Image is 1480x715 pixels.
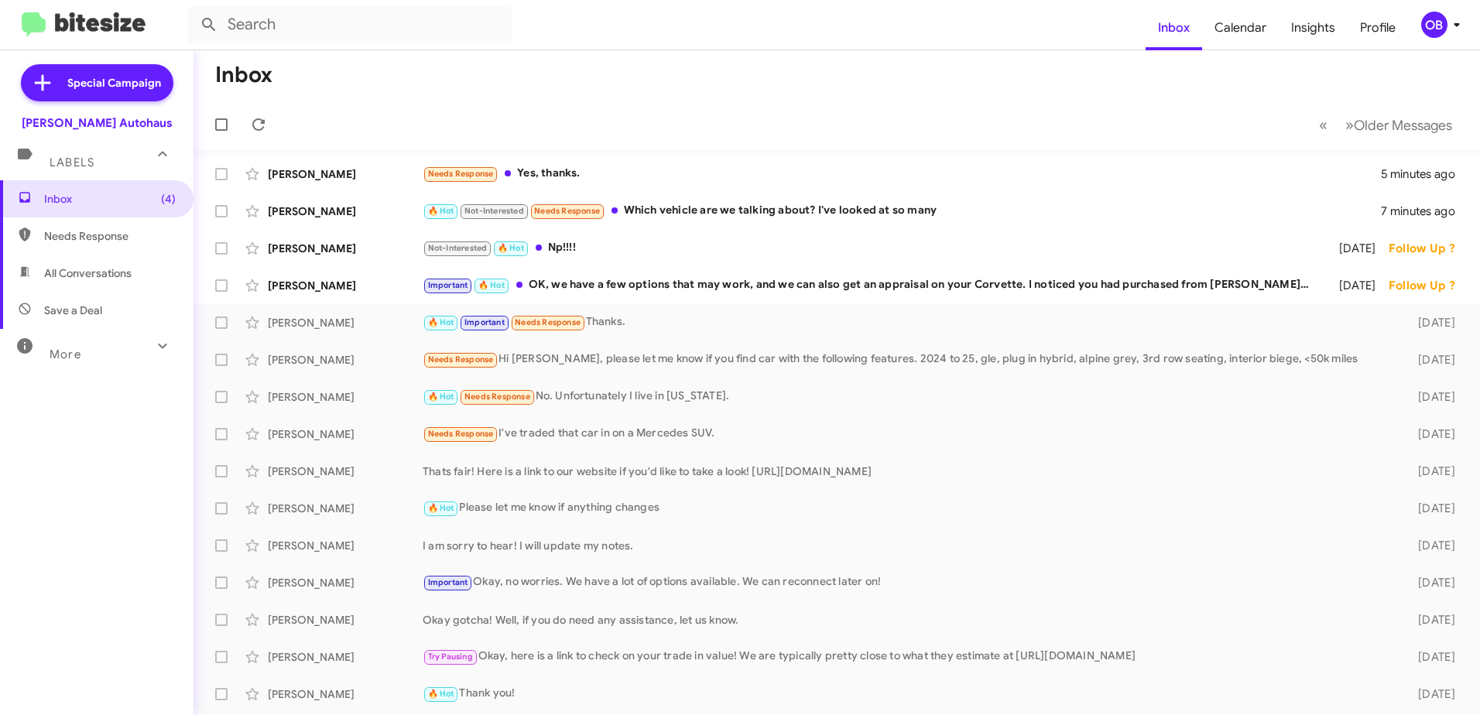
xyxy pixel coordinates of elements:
div: [PERSON_NAME] [268,241,423,256]
div: Follow Up ? [1389,278,1468,293]
span: 🔥 Hot [428,317,454,327]
div: No. Unfortunately I live in [US_STATE]. [423,388,1393,405]
div: [DATE] [1393,649,1468,665]
span: » [1345,115,1354,135]
div: [PERSON_NAME] [268,166,423,182]
div: [DATE] [1393,686,1468,702]
div: [DATE] [1393,538,1468,553]
div: [PERSON_NAME] [268,389,423,405]
span: 🔥 Hot [428,689,454,699]
div: [PERSON_NAME] [268,278,423,293]
span: More [50,347,81,361]
div: [PERSON_NAME] [268,501,423,516]
div: [DATE] [1393,575,1468,590]
div: 7 minutes ago [1381,204,1468,219]
div: Yes, thanks. [423,165,1381,183]
span: Needs Response [428,429,494,439]
button: OB [1408,12,1463,38]
div: [PERSON_NAME] [268,612,423,628]
div: [DATE] [1393,464,1468,479]
span: « [1319,115,1328,135]
div: Okay, no worries. We have a lot of options available. We can reconnect later on! [423,573,1393,591]
span: Labels [50,156,94,169]
span: Needs Response [428,354,494,364]
a: Profile [1348,5,1408,50]
a: Calendar [1202,5,1279,50]
div: I am sorry to hear! I will update my notes. [423,538,1393,553]
div: [DATE] [1393,426,1468,442]
div: Please let me know if anything changes [423,499,1393,517]
div: [PERSON_NAME] [268,649,423,665]
span: 🔥 Hot [428,392,454,402]
span: Needs Response [515,317,581,327]
span: Needs Response [428,169,494,179]
span: 🔥 Hot [478,280,505,290]
div: [DATE] [1393,315,1468,330]
span: Not-Interested [428,243,488,253]
div: [DATE] [1393,389,1468,405]
nav: Page navigation example [1310,109,1461,141]
div: Np!!!! [423,239,1319,257]
div: Hi [PERSON_NAME], please let me know if you find car with the following features. 2024 to 25, gle... [423,351,1393,368]
span: 🔥 Hot [428,503,454,513]
div: [DATE] [1393,612,1468,628]
span: Special Campaign [67,75,161,91]
span: Needs Response [464,392,530,402]
span: All Conversations [44,265,132,281]
a: Insights [1279,5,1348,50]
div: OB [1421,12,1447,38]
div: [PERSON_NAME] Autohaus [22,115,173,131]
div: [PERSON_NAME] [268,426,423,442]
span: Important [464,317,505,327]
span: Save a Deal [44,303,102,318]
button: Next [1336,109,1461,141]
span: Important [428,280,468,290]
div: [PERSON_NAME] [268,575,423,590]
div: [DATE] [1393,501,1468,516]
div: Which vehicle are we talking about? I've looked at so many [423,202,1381,220]
span: Important [428,577,468,587]
div: [PERSON_NAME] [268,538,423,553]
span: Older Messages [1354,117,1452,134]
div: [PERSON_NAME] [268,315,423,330]
span: 🔥 Hot [498,243,524,253]
button: Previous [1310,109,1337,141]
div: Okay, here is a link to check on your trade in value! We are typically pretty close to what they ... [423,648,1393,665]
input: Search [187,6,512,43]
span: Needs Response [534,206,600,216]
span: Needs Response [44,228,176,244]
div: Thank you! [423,685,1393,703]
div: Thats fair! Here is a link to our website if you'd like to take a look! [URL][DOMAIN_NAME] [423,464,1393,479]
div: Follow Up ? [1389,241,1468,256]
div: OK, we have a few options that may work, and we can also get an appraisal on your Corvette. I not... [423,276,1319,294]
div: [PERSON_NAME] [268,686,423,702]
div: I've traded that car in on a Mercedes SUV. [423,425,1393,443]
div: Okay gotcha! Well, if you do need any assistance, let us know. [423,612,1393,628]
span: Inbox [44,191,176,207]
h1: Inbox [215,63,272,87]
div: [PERSON_NAME] [268,464,423,479]
span: Try Pausing [428,652,473,662]
span: (4) [161,191,176,207]
div: [DATE] [1319,241,1389,256]
span: 🔥 Hot [428,206,454,216]
span: Not-Interested [464,206,524,216]
div: Thanks. [423,313,1393,331]
a: Special Campaign [21,64,173,101]
div: 5 minutes ago [1381,166,1468,182]
a: Inbox [1146,5,1202,50]
div: [PERSON_NAME] [268,352,423,368]
div: [DATE] [1319,278,1389,293]
div: [DATE] [1393,352,1468,368]
div: [PERSON_NAME] [268,204,423,219]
